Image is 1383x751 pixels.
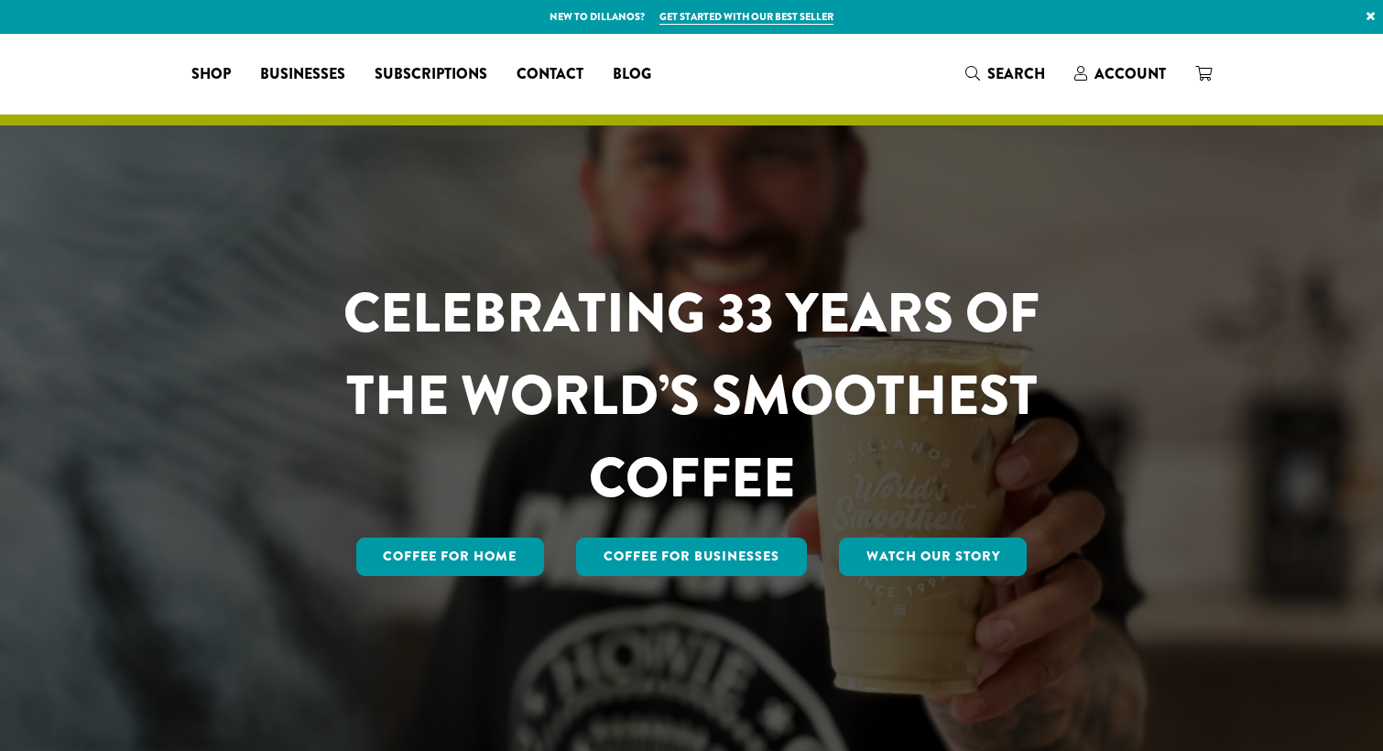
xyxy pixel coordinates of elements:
a: Get started with our best seller [659,9,833,25]
a: Coffee for Home [356,538,545,576]
a: Search [951,59,1060,89]
span: Contact [517,63,583,86]
a: Watch Our Story [839,538,1028,576]
span: Account [1094,63,1166,84]
span: Search [987,63,1045,84]
h1: CELEBRATING 33 YEARS OF THE WORLD’S SMOOTHEST COFFEE [289,272,1094,519]
span: Subscriptions [375,63,487,86]
a: Coffee For Businesses [576,538,807,576]
span: Blog [613,63,651,86]
span: Shop [191,63,231,86]
span: Businesses [260,63,345,86]
a: Shop [177,60,245,89]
